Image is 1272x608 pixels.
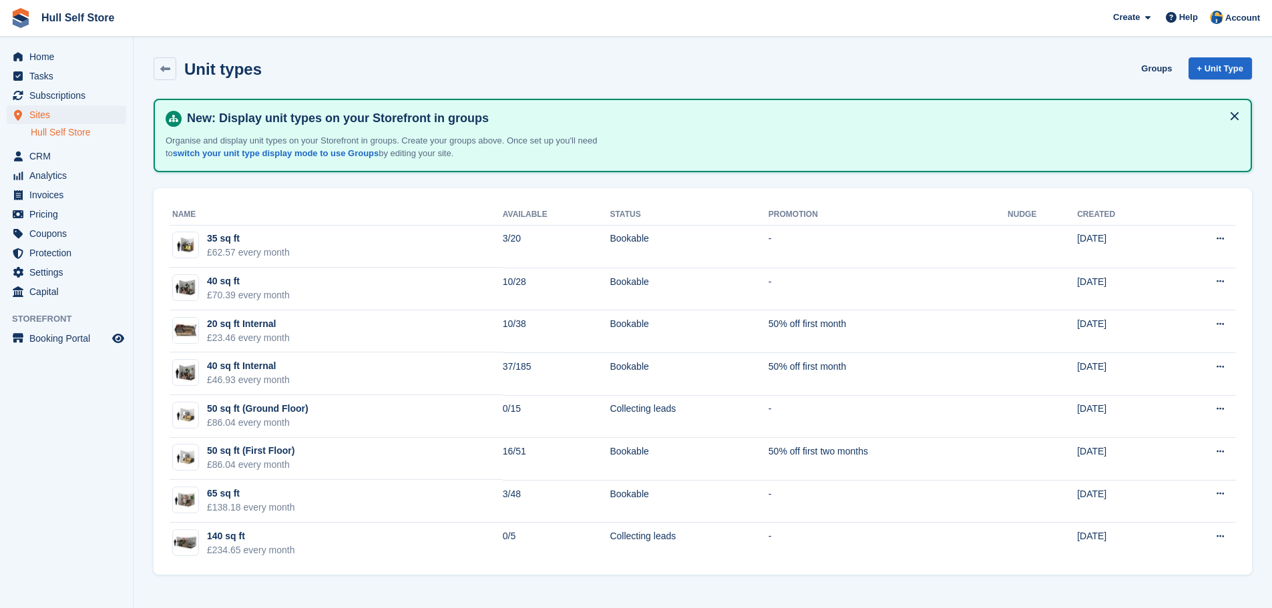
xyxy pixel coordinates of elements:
[1077,438,1169,481] td: [DATE]
[207,487,295,501] div: 65 sq ft
[610,523,768,565] td: Collecting leads
[610,225,768,268] td: Bookable
[503,204,610,226] th: Available
[7,47,126,66] a: menu
[503,225,610,268] td: 3/20
[610,480,768,523] td: Bookable
[36,7,120,29] a: Hull Self Store
[7,244,126,262] a: menu
[170,204,503,226] th: Name
[1210,11,1223,24] img: Hull Self Store
[207,402,308,416] div: 50 sq ft (Ground Floor)
[7,263,126,282] a: menu
[7,186,126,204] a: menu
[1077,352,1169,395] td: [DATE]
[173,148,379,158] a: switch your unit type display mode to use Groups
[173,533,198,552] img: 140-sqft-unit.jpg
[610,438,768,481] td: Bookable
[769,480,1008,523] td: -
[1189,57,1252,79] a: + Unit Type
[1077,225,1169,268] td: [DATE]
[610,395,768,438] td: Collecting leads
[503,268,610,310] td: 10/28
[29,47,110,66] span: Home
[503,395,610,438] td: 0/15
[11,8,31,28] img: stora-icon-8386f47178a22dfd0bd8f6a31ec36ba5ce8667c1dd55bd0f319d3a0aa187defe.svg
[769,395,1008,438] td: -
[7,105,126,124] a: menu
[207,543,295,557] div: £234.65 every month
[173,278,198,298] img: 40-sqft-unit%20(1).jpg
[207,444,294,458] div: 50 sq ft (First Floor)
[1077,310,1169,353] td: [DATE]
[7,329,126,348] a: menu
[1077,480,1169,523] td: [DATE]
[1077,268,1169,310] td: [DATE]
[610,268,768,310] td: Bookable
[207,317,290,331] div: 20 sq ft Internal
[29,105,110,124] span: Sites
[610,352,768,395] td: Bookable
[173,236,198,255] img: 35-sqft-unit.jpg
[7,166,126,185] a: menu
[173,318,198,343] img: Screenshot%202024-12-03%20103022.jpg
[29,186,110,204] span: Invoices
[7,224,126,243] a: menu
[29,263,110,282] span: Settings
[29,147,110,166] span: CRM
[7,282,126,301] a: menu
[1077,523,1169,565] td: [DATE]
[173,406,198,425] img: 50-sqft-unit.jpg
[207,331,290,345] div: £23.46 every month
[207,529,295,543] div: 140 sq ft
[1077,204,1169,226] th: Created
[7,147,126,166] a: menu
[29,244,110,262] span: Protection
[7,67,126,85] a: menu
[769,268,1008,310] td: -
[769,204,1008,226] th: Promotion
[503,438,610,481] td: 16/51
[173,363,198,382] img: 40-sqft-unit%20(1).jpg
[29,205,110,224] span: Pricing
[173,448,198,467] img: 50-sqft-unit.jpg
[610,310,768,353] td: Bookable
[184,60,262,78] h2: Unit types
[503,523,610,565] td: 0/5
[769,310,1008,353] td: 50% off first month
[173,491,198,510] img: 64-sqft-unit.jpg
[207,288,290,302] div: £70.39 every month
[503,480,610,523] td: 3/48
[29,282,110,301] span: Capital
[769,352,1008,395] td: 50% off first month
[12,312,133,326] span: Storefront
[610,204,768,226] th: Status
[1008,204,1077,226] th: Nudge
[29,86,110,105] span: Subscriptions
[207,501,295,515] div: £138.18 every month
[207,274,290,288] div: 40 sq ft
[1179,11,1198,24] span: Help
[1136,57,1177,79] a: Groups
[503,310,610,353] td: 10/38
[29,67,110,85] span: Tasks
[1113,11,1140,24] span: Create
[769,438,1008,481] td: 50% off first two months
[7,205,126,224] a: menu
[182,111,1240,126] h4: New: Display unit types on your Storefront in groups
[29,166,110,185] span: Analytics
[503,352,610,395] td: 37/185
[207,359,290,373] div: 40 sq ft Internal
[29,224,110,243] span: Coupons
[207,232,290,246] div: 35 sq ft
[769,225,1008,268] td: -
[207,416,308,430] div: £86.04 every month
[207,458,294,472] div: £86.04 every month
[110,330,126,346] a: Preview store
[166,134,633,160] p: Organise and display unit types on your Storefront in groups. Create your groups above. Once set ...
[31,126,126,139] a: Hull Self Store
[207,373,290,387] div: £46.93 every month
[1077,395,1169,438] td: [DATE]
[1225,11,1260,25] span: Account
[29,329,110,348] span: Booking Portal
